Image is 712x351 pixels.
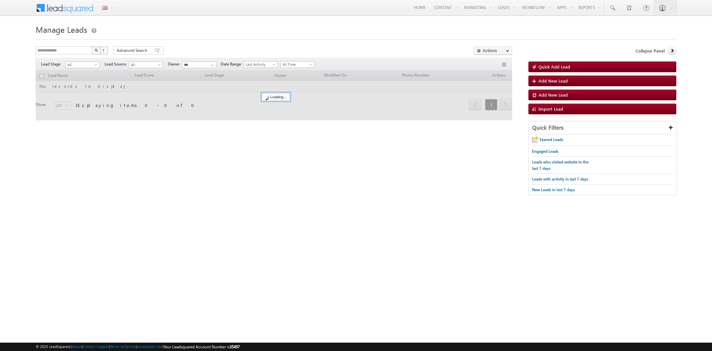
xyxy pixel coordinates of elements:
[129,62,163,68] a: All
[532,187,575,192] span: New Leads in last 7 days
[538,92,568,98] span: Add New Lead
[36,344,240,350] span: © 2025 LeadSquared | | | | |
[104,61,129,67] span: Lead Source
[539,137,563,142] span: Starred Leads
[117,47,149,53] span: Advanced Search
[230,344,240,349] span: 35497
[529,121,677,134] div: Quick Filters
[168,61,182,67] span: Owner
[137,344,163,349] a: Acceptable Use
[280,61,314,68] a: All Time
[538,78,568,84] span: Add New Lead
[66,62,97,68] span: All
[83,344,109,349] a: Contact Support
[36,24,87,35] span: Manage Leads
[636,48,665,54] span: Collapse Panel
[102,47,105,53] span: ?
[538,106,563,112] span: Import Lead
[262,93,290,101] div: Loading...
[94,48,98,52] img: Search
[41,61,65,67] span: Lead Stage
[244,62,276,68] span: Last Activity
[474,46,512,55] button: Actions
[281,62,312,68] span: All Time
[532,177,588,182] span: Leads with activity in last 7 days
[532,159,588,171] span: Leads who visited website in the last 7 days
[221,61,244,67] span: Date Range
[72,344,82,349] a: About
[164,344,240,349] span: Your Leadsquared Account Number is
[110,344,136,349] a: Terms of Service
[65,62,99,68] a: All
[244,61,278,68] a: Last Activity
[532,149,558,154] span: Engaged Leads
[207,62,216,69] a: Show All Items
[129,62,161,68] span: All
[538,64,570,70] span: Quick Add Lead
[100,46,108,54] button: ?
